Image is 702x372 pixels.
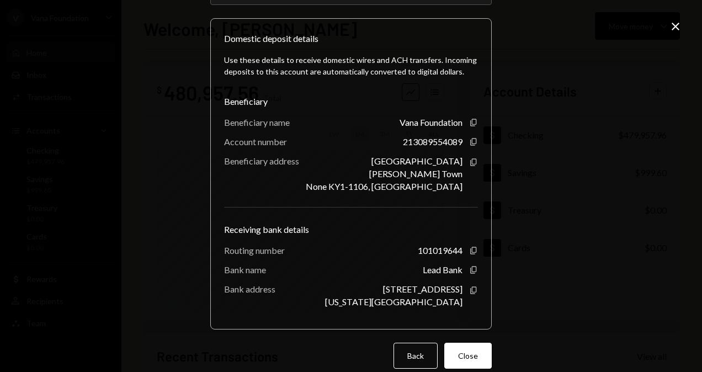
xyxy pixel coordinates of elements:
div: Bank name [224,264,266,275]
button: Close [444,343,492,369]
div: Account number [224,136,287,147]
button: Back [393,343,438,369]
div: Lead Bank [423,264,462,275]
div: None KY1-1106, [GEOGRAPHIC_DATA] [306,181,462,192]
div: [STREET_ADDRESS] [383,284,462,294]
div: 101019644 [418,245,462,256]
div: [US_STATE][GEOGRAPHIC_DATA] [325,296,462,307]
div: Bank address [224,284,275,294]
div: Beneficiary name [224,117,290,127]
div: Domestic deposit details [224,32,318,45]
div: Beneficiary [224,95,478,108]
div: Beneficiary address [224,156,299,166]
div: Routing number [224,245,285,256]
div: Vana Foundation [400,117,462,127]
div: Use these details to receive domestic wires and ACH transfers. Incoming deposits to this account ... [224,54,478,77]
div: [GEOGRAPHIC_DATA] [371,156,462,166]
div: Receiving bank details [224,223,478,236]
div: 213089554089 [403,136,462,147]
div: [PERSON_NAME] Town [369,168,462,179]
